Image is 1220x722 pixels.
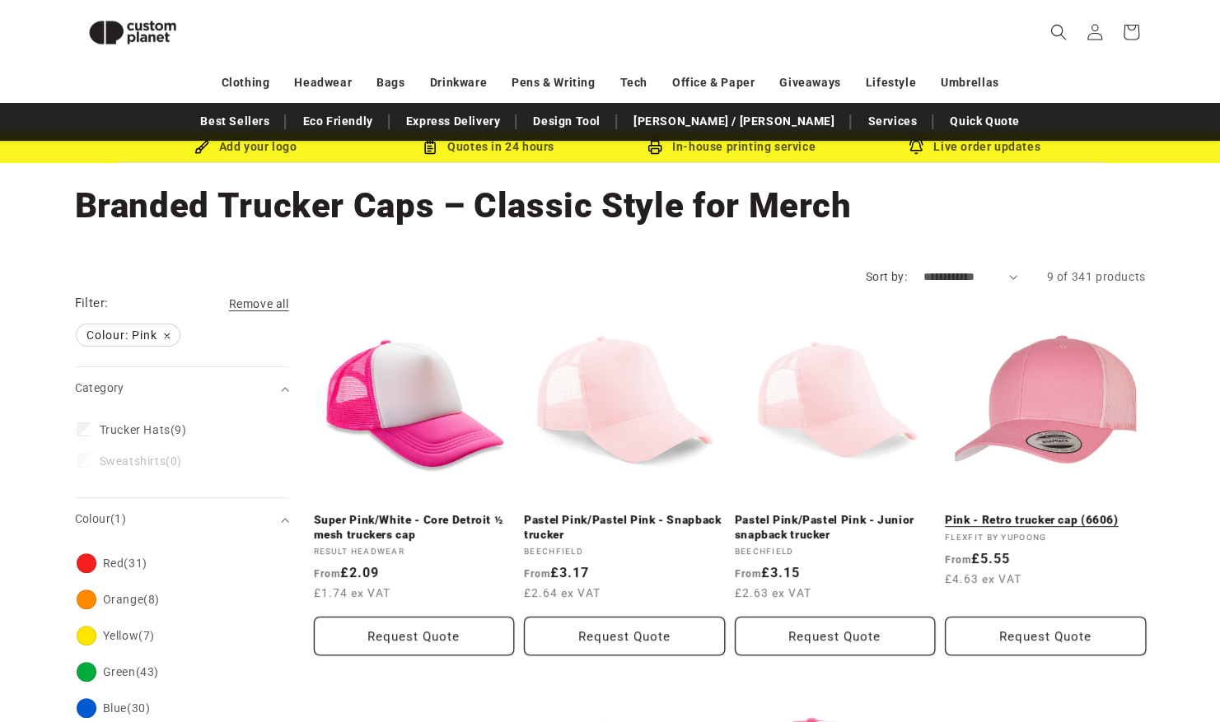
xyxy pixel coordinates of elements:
a: Super Pink/White - Core Detroit ½ mesh truckers cap [314,513,515,542]
div: Quotes in 24 hours [367,137,610,157]
button: Request Quote [735,617,936,655]
summary: Category (0 selected) [75,367,289,409]
a: Umbrellas [941,68,998,97]
span: 9 of 341 products [1046,270,1145,283]
a: Remove all [229,294,289,314]
span: (1) [110,512,126,525]
img: Brush Icon [194,140,209,155]
a: [PERSON_NAME] / [PERSON_NAME] [625,107,843,136]
summary: Colour (1 selected) [75,498,289,540]
label: Sort by: [866,270,907,283]
a: Headwear [294,68,352,97]
span: Colour [75,512,127,525]
a: Services [859,107,925,136]
button: Request Quote [314,617,515,655]
a: Office & Paper [672,68,755,97]
span: (9) [100,422,187,437]
div: Live order updates [853,137,1096,157]
a: Colour: Pink [75,324,181,346]
a: Bags [376,68,404,97]
a: Design Tool [525,107,609,136]
img: Custom Planet [75,7,190,58]
span: Category [75,381,124,394]
img: Order updates [909,140,923,155]
span: Colour: Pink [77,324,180,346]
a: Best Sellers [192,107,278,136]
span: Remove all [229,297,289,310]
a: Drinkware [430,68,487,97]
span: Trucker Hats [100,423,171,436]
img: In-house printing [647,140,662,155]
a: Express Delivery [398,107,509,136]
h2: Filter: [75,294,109,313]
a: Lifestyle [866,68,916,97]
iframe: Chat Widget [945,544,1220,722]
button: Request Quote [524,617,725,655]
summary: Search [1040,14,1077,50]
a: Clothing [222,68,270,97]
a: Giveaways [779,68,840,97]
a: Quick Quote [942,107,1028,136]
a: Pens & Writing [512,68,595,97]
div: Add your logo [124,137,367,157]
div: In-house printing service [610,137,853,157]
h1: Branded Trucker Caps – Classic Style for Merch [75,184,1146,228]
a: Pastel Pink/Pastel Pink - Snapback trucker [524,513,725,542]
a: Pink - Retro trucker cap (6606) [945,513,1146,528]
img: Order Updates Icon [423,140,437,155]
a: Eco Friendly [294,107,381,136]
a: Pastel Pink/Pastel Pink - Junior snapback trucker [735,513,936,542]
a: Tech [619,68,647,97]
